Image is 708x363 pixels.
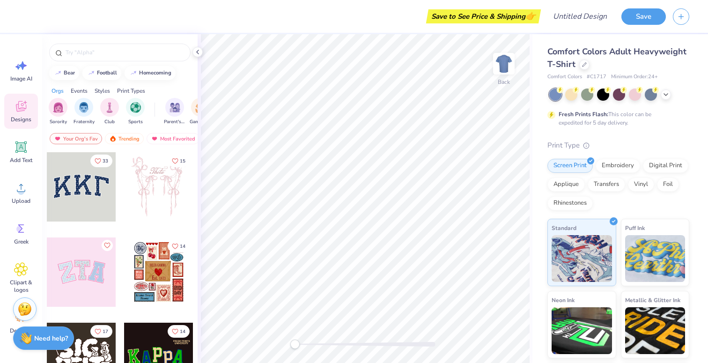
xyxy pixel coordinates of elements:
[10,327,32,334] span: Decorate
[168,325,190,338] button: Like
[71,87,88,95] div: Events
[74,98,95,126] button: filter button
[117,87,145,95] div: Print Types
[547,73,582,81] span: Comfort Colors
[170,102,180,113] img: Parent's Weekend Image
[494,54,513,73] img: Back
[74,98,95,126] div: filter for Fraternity
[625,223,645,233] span: Puff Ink
[552,295,575,305] span: Neon Ink
[102,240,113,251] button: Like
[130,102,141,113] img: Sports Image
[100,98,119,126] button: filter button
[50,133,102,144] div: Your Org's Fav
[54,135,61,142] img: most_fav.gif
[82,66,121,80] button: football
[190,119,211,126] span: Game Day
[104,102,115,113] img: Club Image
[97,70,117,75] div: football
[611,73,658,81] span: Minimum Order: 24 +
[180,329,185,334] span: 14
[54,70,62,76] img: trend_line.gif
[552,223,576,233] span: Standard
[559,111,608,118] strong: Fresh Prints Flash:
[90,325,112,338] button: Like
[180,244,185,249] span: 14
[151,135,158,142] img: most_fav.gif
[6,279,37,294] span: Clipart & logos
[79,102,89,113] img: Fraternity Image
[621,8,666,25] button: Save
[34,334,68,343] strong: Need help?
[103,159,108,163] span: 33
[10,156,32,164] span: Add Text
[588,178,625,192] div: Transfers
[625,235,686,282] img: Puff Ink
[164,119,185,126] span: Parent's Weekend
[547,159,593,173] div: Screen Print
[180,159,185,163] span: 15
[100,98,119,126] div: filter for Club
[104,119,115,126] span: Club
[190,98,211,126] div: filter for Game Day
[49,98,67,126] button: filter button
[11,116,31,123] span: Designs
[139,70,171,75] div: homecoming
[147,133,199,144] div: Most Favorited
[14,238,29,245] span: Greek
[625,307,686,354] img: Metallic & Glitter Ink
[50,119,67,126] span: Sorority
[657,178,679,192] div: Foil
[49,66,79,80] button: bear
[53,102,64,113] img: Sorority Image
[195,102,206,113] img: Game Day Image
[125,66,176,80] button: homecoming
[105,133,144,144] div: Trending
[128,119,143,126] span: Sports
[547,196,593,210] div: Rhinestones
[52,87,64,95] div: Orgs
[12,197,30,205] span: Upload
[290,340,300,349] div: Accessibility label
[90,155,112,167] button: Like
[74,119,95,126] span: Fraternity
[596,159,640,173] div: Embroidery
[190,98,211,126] button: filter button
[552,235,612,282] img: Standard
[88,70,95,76] img: trend_line.gif
[546,7,614,26] input: Untitled Design
[587,73,606,81] span: # C1717
[625,295,680,305] span: Metallic & Glitter Ink
[164,98,185,126] div: filter for Parent's Weekend
[628,178,654,192] div: Vinyl
[552,307,612,354] img: Neon Ink
[109,135,117,142] img: trending.gif
[130,70,137,76] img: trend_line.gif
[547,46,686,70] span: Comfort Colors Adult Heavyweight T-Shirt
[168,240,190,252] button: Like
[168,155,190,167] button: Like
[643,159,688,173] div: Digital Print
[103,329,108,334] span: 17
[525,10,536,22] span: 👉
[95,87,110,95] div: Styles
[547,140,689,151] div: Print Type
[65,48,184,57] input: Try "Alpha"
[428,9,538,23] div: Save to See Price & Shipping
[164,98,185,126] button: filter button
[64,70,75,75] div: bear
[49,98,67,126] div: filter for Sorority
[498,78,510,86] div: Back
[126,98,145,126] button: filter button
[126,98,145,126] div: filter for Sports
[547,178,585,192] div: Applique
[559,110,674,127] div: This color can be expedited for 5 day delivery.
[10,75,32,82] span: Image AI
